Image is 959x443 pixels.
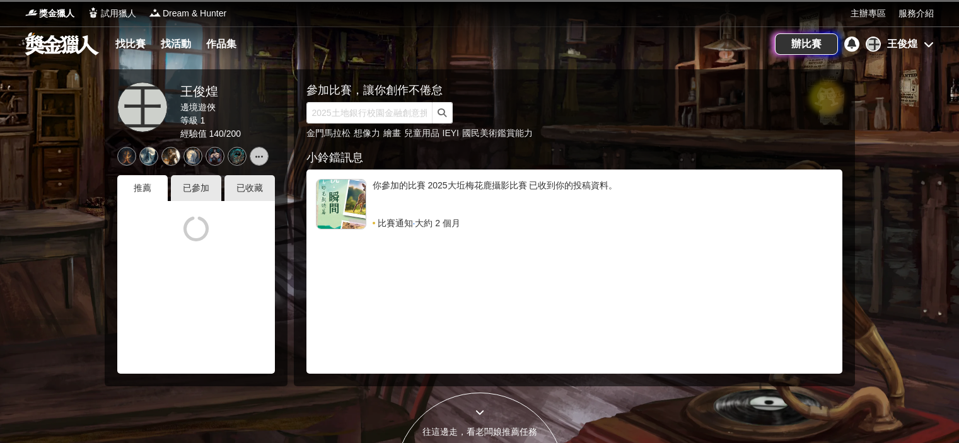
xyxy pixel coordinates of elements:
div: 已參加 [171,175,221,201]
a: 兒童用品 [404,128,439,138]
a: Logo試用獵人 [87,7,136,20]
div: 推薦 [117,175,168,201]
span: 經驗值 [180,129,207,139]
a: 主辦專區 [851,7,886,20]
span: · [413,217,416,229]
div: 王 [866,37,881,52]
a: Logo獎金獵人 [25,7,74,20]
a: IEYI [443,128,459,138]
div: 邊境遊俠 [180,101,241,114]
a: 金門馬拉松 [306,128,351,138]
a: 作品集 [201,35,241,53]
input: 2025土地銀行校園金融創意挑戰賽：從你出發 開啟智慧金融新頁 [306,102,433,124]
div: 王俊煌 [180,82,241,101]
a: 繪畫 [383,128,401,138]
a: 你參加的比賽 2025大坵梅花鹿攝影比賽 已收到你的投稿資料。比賽通知·大約 2 個月 [316,179,833,229]
span: 大約 2 個月 [415,217,460,229]
a: 服務介紹 [898,7,934,20]
span: 試用獵人 [101,7,136,20]
a: 找活動 [156,35,196,53]
a: 國民美術鑑賞能力 [462,128,533,138]
span: 140 / 200 [209,129,241,139]
span: 等級 [180,115,198,125]
div: 往這邊走，看老闆娘推薦任務 [395,425,564,439]
img: Logo [149,6,161,19]
img: Logo [25,6,38,19]
div: 你參加的比賽 2025大坵梅花鹿攝影比賽 已收到你的投稿資料。 [373,179,833,217]
div: 已收藏 [224,175,275,201]
img: Logo [87,6,100,19]
a: 辦比賽 [775,33,838,55]
div: 小鈴鐺訊息 [306,149,842,166]
span: 獎金獵人 [39,7,74,20]
div: 王俊煌 [887,37,917,52]
span: Dream & Hunter [163,7,226,20]
span: 1 [200,115,205,125]
span: 比賽通知 [378,217,413,229]
a: 找比賽 [110,35,151,53]
a: 王 [117,82,168,132]
a: LogoDream & Hunter [149,7,226,20]
div: 參加比賽，讓你創作不倦怠 [306,82,798,99]
a: 想像力 [354,128,380,138]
